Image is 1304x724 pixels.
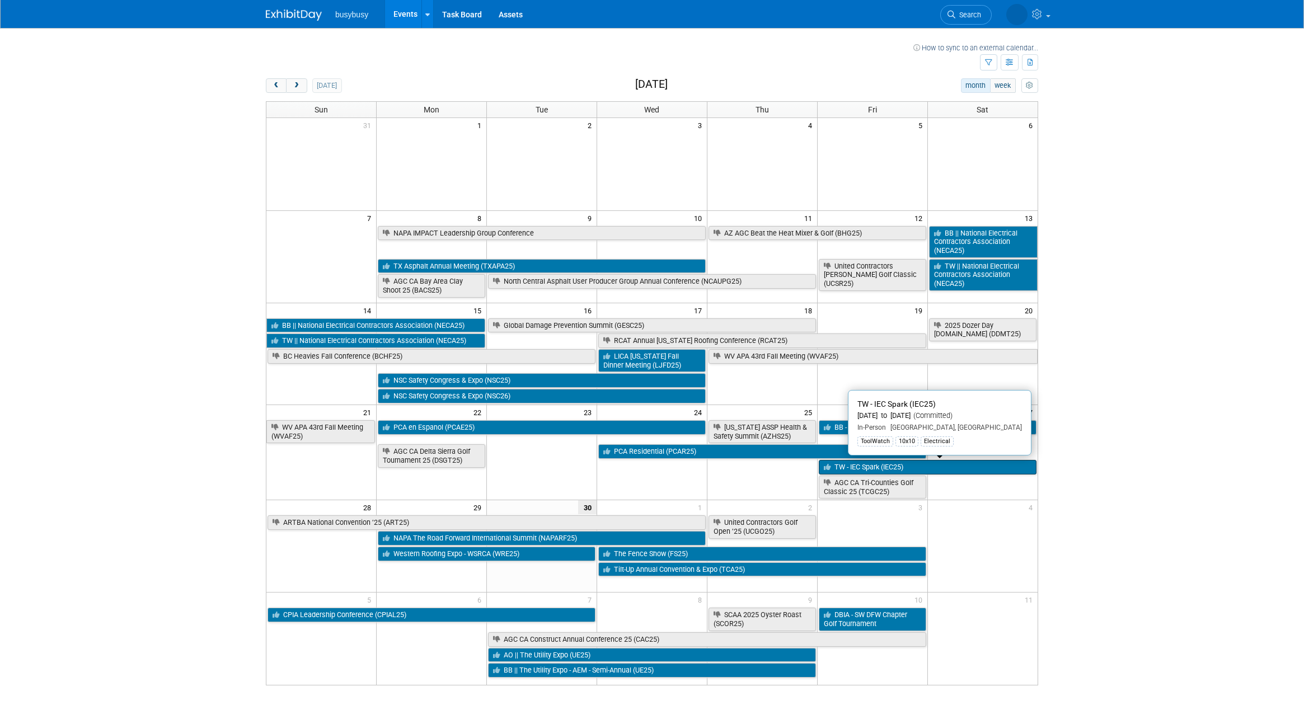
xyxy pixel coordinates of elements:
button: myCustomButton [1021,78,1038,93]
div: [DATE] to [DATE] [857,411,1022,421]
img: ExhibitDay [266,10,322,21]
a: BB || National Electrical Contractors Association (NECA25) [266,318,485,333]
a: NAPA IMPACT Leadership Group Conference [378,226,706,241]
span: 7 [366,211,376,225]
a: 2025 Dozer Day [DOMAIN_NAME] (DDMT25) [929,318,1036,341]
a: ARTBA National Convention ’25 (ART25) [268,515,706,530]
span: 10 [913,593,927,607]
a: PCA Residential (PCAR25) [598,444,926,459]
a: DBIA - SW DFW Chapter Golf Tournament [819,608,926,631]
a: BB - IEC Spark (IEC25) [819,420,1036,435]
span: [GEOGRAPHIC_DATA], [GEOGRAPHIC_DATA] [886,424,1022,431]
span: 25 [803,405,817,419]
img: Wes Archibald [1006,4,1028,25]
span: Fri [868,105,877,114]
span: 5 [366,593,376,607]
span: Wed [644,105,659,114]
a: BC Heavies Fall Conference (BCHF25) [268,349,595,364]
span: 14 [362,303,376,317]
span: 2 [807,500,817,514]
span: 4 [1028,500,1038,514]
a: NSC Safety Congress & Expo (NSC26) [378,389,706,403]
span: 2 [587,118,597,132]
span: Sat [977,105,988,114]
span: 1 [697,500,707,514]
a: AGC CA Delta Sierra Golf Tournament 25 (DSGT25) [378,444,485,467]
a: SCAA 2025 Oyster Roast (SCOR25) [709,608,816,631]
a: United Contractors [PERSON_NAME] Golf Classic (UCSR25) [819,259,926,291]
a: AGC CA Construct Annual Conference 25 (CAC25) [488,632,926,647]
span: 20 [1024,303,1038,317]
span: 5 [917,118,927,132]
span: Search [955,11,981,19]
span: 29 [472,500,486,514]
span: 4 [807,118,817,132]
a: TX Asphalt Annual Meeting (TXAPA25) [378,259,706,274]
a: WV APA 43rd Fall Meeting (WVAF25) [266,420,375,443]
a: TW || National Electrical Contractors Association (NECA25) [929,259,1038,291]
span: 31 [362,118,376,132]
a: AZ AGC Beat the Heat Mixer & Golf (BHG25) [709,226,926,241]
a: [US_STATE] ASSP Health & Safety Summit (AZHS25) [709,420,816,443]
span: 11 [1024,593,1038,607]
span: 13 [1024,211,1038,225]
a: RCAT Annual [US_STATE] Roofing Conference (RCAT25) [598,333,926,348]
span: 19 [913,303,927,317]
span: 8 [476,211,486,225]
a: NAPA The Road Forward International Summit (NAPARF25) [378,531,706,546]
span: 18 [803,303,817,317]
a: WV APA 43rd Fall Meeting (WVAF25) [709,349,1038,364]
span: In-Person [857,424,886,431]
a: United Contractors Golf Open ’25 (UCGO25) [709,515,816,538]
div: Electrical [921,436,954,446]
a: How to sync to an external calendar... [913,44,1038,52]
a: Global Damage Prevention Summit (GESC25) [488,318,816,333]
a: TW || National Electrical Contractors Association (NECA25) [266,333,485,348]
button: week [990,78,1016,93]
span: 17 [693,303,707,317]
span: 21 [362,405,376,419]
a: The Fence Show (FS25) [598,547,926,561]
a: AO || The Utility Expo (UE25) [488,648,816,662]
span: 8 [697,593,707,607]
span: 11 [803,211,817,225]
button: month [961,78,991,93]
span: 9 [807,593,817,607]
span: Thu [756,105,769,114]
span: 23 [583,405,597,419]
a: NSC Safety Congress & Expo (NSC25) [378,373,706,388]
span: 7 [587,593,597,607]
span: 22 [472,405,486,419]
div: ToolWatch [857,436,893,446]
a: AGC CA Bay Area Clay Shoot 25 (BACS25) [378,274,485,297]
a: TW - IEC Spark (IEC25) [819,460,1036,474]
span: 1 [476,118,486,132]
span: Tue [536,105,548,114]
a: Tilt-Up Annual Convention & Expo (TCA25) [598,562,926,577]
span: 3 [917,500,927,514]
i: Personalize Calendar [1026,82,1033,90]
a: BB || National Electrical Contractors Association (NECA25) [929,226,1038,258]
button: [DATE] [312,78,342,93]
span: 10 [693,211,707,225]
span: TW - IEC Spark (IEC25) [857,399,936,408]
span: 28 [362,500,376,514]
span: 12 [913,211,927,225]
span: 6 [1028,118,1038,132]
a: LICA [US_STATE] Fall Dinner Meeting (LJFD25) [598,349,706,372]
button: prev [266,78,287,93]
span: 3 [697,118,707,132]
a: Western Roofing Expo - WSRCA (WRE25) [378,547,595,561]
a: North Central Asphalt User Producer Group Annual Conference (NCAUPG25) [488,274,816,289]
span: (Committed) [911,411,953,420]
a: Search [940,5,992,25]
span: 6 [476,593,486,607]
span: Sun [315,105,328,114]
a: PCA en Espanol (PCAE25) [378,420,706,435]
span: Mon [424,105,439,114]
span: busybusy [335,10,368,19]
span: 15 [472,303,486,317]
h2: [DATE] [635,78,668,91]
a: AGC CA Tri-Counties Golf Classic 25 (TCGC25) [819,476,926,499]
span: 16 [583,303,597,317]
